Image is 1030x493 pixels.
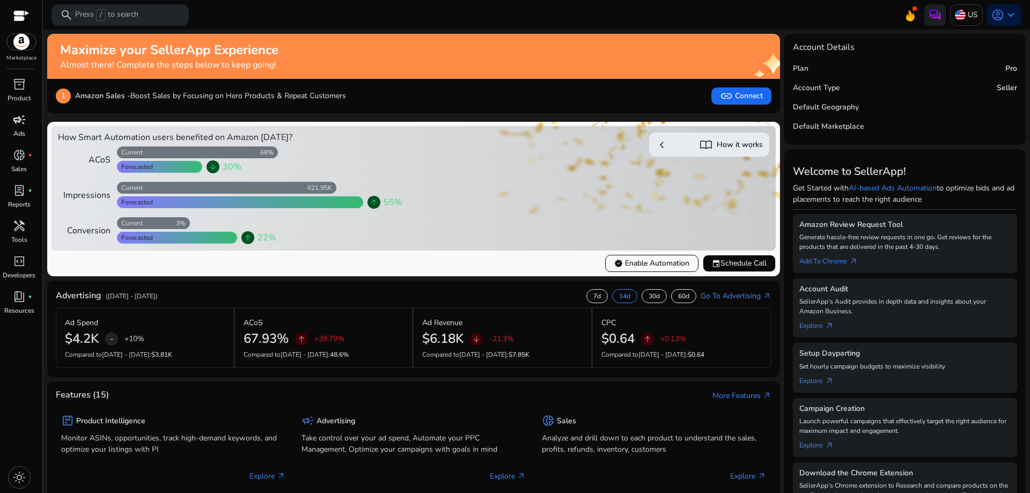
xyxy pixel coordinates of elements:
[117,148,143,157] div: Current
[277,472,285,480] span: arrow_outward
[1004,9,1017,21] span: keyboard_arrow_down
[75,9,138,21] p: Press to search
[3,270,35,280] p: Developers
[56,390,109,400] h4: Features (15)
[793,165,1017,178] h3: Welcome to SellerApp!
[703,255,776,272] button: eventSchedule Call
[13,78,26,91] span: inventory_2
[13,113,26,126] span: campaign
[76,417,145,426] h5: Product Intelligence
[58,189,111,202] div: Impressions
[317,417,355,426] h5: Advertising
[712,257,767,269] span: Schedule Call
[117,163,153,171] div: Forecasted
[799,297,1011,316] p: SellerApp's Audit provides in depth data and insights about your Amazon Business.
[117,198,153,207] div: Forecasted
[799,436,842,451] a: Explorearrow_outward
[509,350,529,359] span: $7.85K
[307,183,336,192] div: 621.95K
[712,390,771,401] a: More Featuresarrow_outward
[8,200,31,209] p: Reports
[28,153,32,157] span: fiber_manual_record
[688,350,704,359] span: $0.64
[678,292,689,300] p: 60d
[301,432,526,455] p: Take control over your ad spend, Automate your PPC Management, Optimize your campaigns with goals...
[799,349,1011,358] h5: Setup Dayparting
[117,183,143,192] div: Current
[60,60,278,70] h4: Almost there! Complete the steps below to keep going!
[643,335,652,343] span: arrow_upward
[793,122,864,131] h5: Default Marketplace
[370,198,378,207] span: arrow_upward
[384,196,402,209] span: 55%
[65,331,99,347] h2: $4.2K
[13,255,26,268] span: code_blocks
[13,219,26,232] span: handyman
[244,317,263,328] p: ACoS
[793,64,808,73] h5: Plan
[75,90,346,101] p: Boost Sales by Focusing on Hero Products & Repeat Customers
[7,34,36,50] img: amazon.svg
[75,91,130,101] b: Amazon Sales -
[422,331,464,347] h2: $6.18K
[61,432,285,455] p: Monitor ASINs, opportunities, track high-demand keywords, and optimize your listings with PI
[955,10,966,20] img: us.svg
[825,441,834,450] span: arrow_outward
[110,333,114,345] span: -
[656,138,668,151] span: chevron_left
[58,133,409,143] h4: How Smart Automation users benefited on Amazon [DATE]?
[28,295,32,299] span: fiber_manual_record
[6,54,36,62] p: Marketplace
[65,317,98,328] p: Ad Spend
[825,321,834,330] span: arrow_outward
[422,317,462,328] p: Ad Revenue
[28,188,32,193] span: fiber_manual_record
[244,350,404,359] p: Compared to :
[96,9,106,21] span: /
[223,160,241,173] span: 30%
[701,290,771,301] a: Go To Advertisingarrow_outward
[13,184,26,197] span: lab_profile
[56,89,71,104] p: 1
[472,335,481,343] span: arrow_downward
[793,84,840,93] h5: Account Type
[799,316,842,331] a: Explorearrow_outward
[58,224,111,237] div: Conversion
[601,350,763,359] p: Compared to :
[542,432,766,455] p: Analyze and drill down to each product to understand the sales, profits, refunds, inventory, cust...
[11,235,27,245] p: Tools
[517,472,526,480] span: arrow_outward
[711,87,771,105] button: linkConnect
[799,404,1011,414] h5: Campaign Creation
[601,317,616,328] p: CPC
[106,291,158,301] p: ([DATE] - [DATE])
[763,391,771,400] span: arrow_outward
[799,220,1011,230] h5: Amazon Review Request Tool
[459,350,507,359] span: [DATE] - [DATE]
[8,93,31,103] p: Product
[557,417,576,426] h5: Sales
[720,90,763,102] span: Connect
[102,350,150,359] span: [DATE] - [DATE]
[124,335,144,343] p: +10%
[720,90,733,102] span: link
[257,231,276,244] span: 22%
[825,377,834,385] span: arrow_outward
[314,335,344,343] p: +39.79%
[176,219,190,227] div: 3%
[991,9,1004,21] span: account_circle
[799,285,1011,294] h5: Account Audit
[730,470,766,482] p: Explore
[1005,64,1017,73] h5: Pro
[151,350,172,359] span: $3.81K
[793,103,859,112] h5: Default Geography
[849,257,858,266] span: arrow_outward
[490,470,526,482] p: Explore
[260,148,278,157] div: 68%
[638,350,686,359] span: [DATE] - [DATE]
[793,182,1017,205] p: Get Started with to optimize bids and ad placements to reach the right audience
[793,42,855,53] h4: Account Details
[614,259,623,268] span: verified
[799,469,1011,478] h5: Download the Chrome Extension
[799,232,1011,252] p: Generate hassle-free review requests in one go. Get reviews for the products that are delivered i...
